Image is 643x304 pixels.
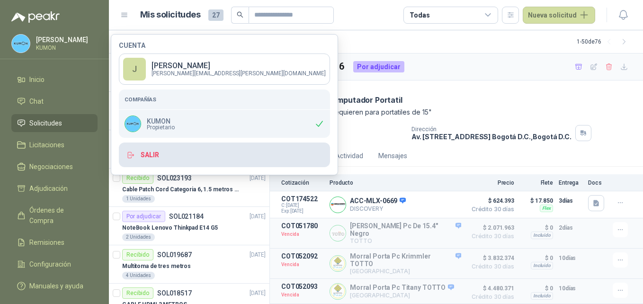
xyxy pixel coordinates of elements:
div: Flex [540,205,553,212]
p: Flete [520,179,553,186]
span: Configuración [29,259,71,269]
p: [PERSON_NAME][EMAIL_ADDRESS][PERSON_NAME][DOMAIN_NAME] [152,71,326,76]
a: J[PERSON_NAME] [PERSON_NAME][EMAIL_ADDRESS][PERSON_NAME][DOMAIN_NAME] [119,54,330,85]
span: search [237,11,243,18]
p: [DATE] [250,250,266,259]
p: Multitoma de tres metros [122,262,191,271]
a: Adjudicación [11,179,98,197]
p: 10 días [559,283,582,294]
div: Por adjudicar [122,211,165,222]
div: 1 - 50 de 76 [577,34,632,49]
p: Av. [STREET_ADDRESS] Bogotá D.C. , Bogotá D.C. [411,133,572,141]
div: 4 Unidades [122,272,155,279]
p: $ 17.850 [520,195,553,206]
h4: Cuenta [119,42,330,49]
button: Salir [119,143,330,167]
p: DISCOVERY [350,205,406,212]
span: 27 [208,9,223,21]
a: RecibidoSOL023193[DATE] Cable Patch Cord Categoria 6, 1.5 metros - negro1 Unidades [109,169,269,207]
p: [PERSON_NAME] Pc De 15.4" Negro [350,222,461,237]
p: Morral Porta Pc Krimmler TOTTO [350,252,461,268]
span: $ 3.832.374 [467,252,514,264]
p: Dirección [411,126,572,133]
p: [PERSON_NAME] [36,36,95,43]
img: Company Logo [330,197,346,213]
img: Company Logo [12,35,30,53]
img: Logo peakr [11,11,60,23]
span: Manuales y ayuda [29,281,83,291]
span: Chat [29,96,44,107]
p: [DATE] [250,212,266,221]
div: Por adjudicar [353,61,404,72]
img: Company Logo [330,284,346,299]
span: Crédito 30 días [467,206,514,212]
div: Recibido [122,172,153,184]
a: Por adjudicarSOL021184[DATE] NoteBook Lenovo Thinkpad E14 G52 Unidades [109,207,269,245]
p: Vencida [281,230,324,239]
a: RecibidoSOL019687[DATE] Multitoma de tres metros4 Unidades [109,245,269,284]
p: TOTTO [350,237,461,244]
p: $ 0 [520,222,553,233]
p: SOL018517 [157,290,192,296]
div: Recibido [122,249,153,260]
a: Inicio [11,71,98,89]
span: Negociaciones [29,161,73,172]
img: Company Logo [125,116,141,132]
a: Manuales y ayuda [11,277,98,295]
p: [GEOGRAPHIC_DATA] [350,292,454,299]
span: Solicitudes [29,118,62,128]
p: Vencida [281,260,324,269]
span: Crédito 30 días [467,264,514,269]
span: Exp: [DATE] [281,208,324,214]
span: Adjudicación [29,183,68,194]
span: Remisiones [29,237,64,248]
p: ACC-MLX-0669 [350,197,406,206]
h1: Mis solicitudes [140,8,201,22]
p: Cable Patch Cord Categoria 6, 1.5 metros - negro [122,185,240,194]
span: Crédito 30 días [467,294,514,300]
p: COT052093 [281,283,324,290]
p: Precio [467,179,514,186]
p: Morral Porta Pc Titany TOTTO [350,284,454,292]
div: 1 Unidades [122,195,155,203]
button: Nueva solicitud [523,7,595,24]
a: Configuración [11,255,98,273]
div: Todas [410,10,429,20]
span: Crédito 30 días [467,233,514,239]
p: Vencida [281,290,324,300]
p: [DATE] [250,174,266,183]
p: SOL023193 [157,175,192,181]
div: Mensajes [378,151,407,161]
p: Entrega [559,179,582,186]
p: $ 0 [520,252,553,264]
div: Incluido [531,232,553,239]
p: 10 días [559,252,582,264]
span: $ 624.393 [467,195,514,206]
span: $ 4.480.371 [467,283,514,294]
img: Company Logo [330,225,346,241]
span: C: [DATE] [281,203,324,208]
p: COT052092 [281,252,324,260]
div: Incluido [531,292,553,300]
p: Los morrales se requieren para portatiles de 15" [281,107,632,117]
p: Producto [330,179,461,186]
p: KUMON [147,118,175,125]
p: COT174522 [281,195,324,203]
p: SOL019687 [157,251,192,258]
h5: Compañías [125,95,324,104]
span: Inicio [29,74,45,85]
p: 3 días [559,195,582,206]
p: Docs [588,179,607,186]
span: Órdenes de Compra [29,205,89,226]
p: [DATE] [250,289,266,298]
p: NoteBook Lenovo Thinkpad E14 G5 [122,224,218,232]
p: KUMON [36,45,95,51]
div: J [123,58,146,80]
p: 2 días [559,222,582,233]
a: Remisiones [11,233,98,251]
div: 2 Unidades [122,233,155,241]
span: Licitaciones [29,140,64,150]
p: [GEOGRAPHIC_DATA] [350,268,461,275]
span: Propietario [147,125,175,130]
p: $ 0 [520,283,553,294]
